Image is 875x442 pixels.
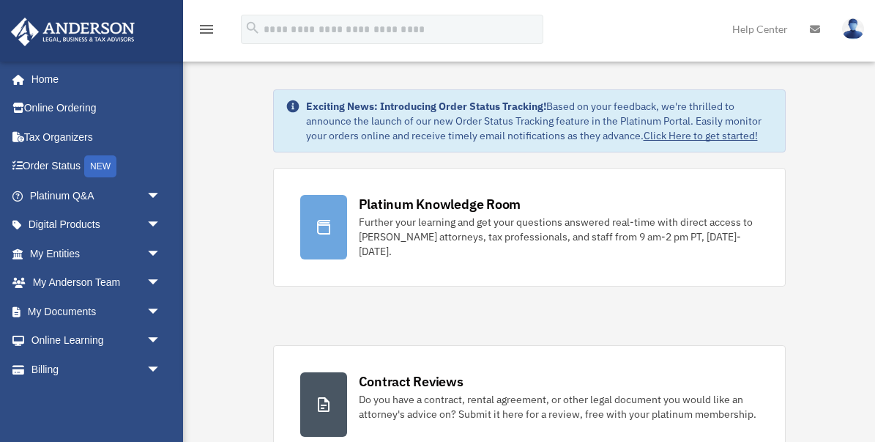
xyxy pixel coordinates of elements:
a: Online Ordering [10,94,183,123]
strong: Exciting News: Introducing Order Status Tracking! [306,100,546,113]
div: Based on your feedback, we're thrilled to announce the launch of our new Order Status Tracking fe... [306,99,773,143]
a: Platinum Knowledge Room Further your learning and get your questions answered real-time with dire... [273,168,786,287]
a: Home [10,65,176,94]
a: My Entitiesarrow_drop_down [10,239,183,268]
span: arrow_drop_down [146,355,176,385]
a: Click Here to get started! [644,129,758,142]
a: menu [198,26,215,38]
a: Platinum Q&Aarrow_drop_down [10,181,183,210]
span: arrow_drop_down [146,268,176,298]
i: search [245,20,261,36]
span: arrow_drop_down [146,210,176,240]
div: Further your learning and get your questions answered real-time with direct access to [PERSON_NAM... [359,215,759,259]
span: arrow_drop_down [146,239,176,269]
a: Billingarrow_drop_down [10,355,183,384]
a: Online Learningarrow_drop_down [10,326,183,356]
img: User Pic [842,18,864,40]
a: Order StatusNEW [10,152,183,182]
a: My Documentsarrow_drop_down [10,297,183,326]
a: Digital Productsarrow_drop_down [10,210,183,240]
a: My Anderson Teamarrow_drop_down [10,268,183,298]
div: Platinum Knowledge Room [359,195,521,213]
i: menu [198,21,215,38]
span: arrow_drop_down [146,326,176,356]
a: Events Calendar [10,384,183,413]
div: Contract Reviews [359,372,463,391]
a: Tax Organizers [10,122,183,152]
img: Anderson Advisors Platinum Portal [7,18,139,46]
div: NEW [84,155,116,177]
div: Do you have a contract, rental agreement, or other legal document you would like an attorney's ad... [359,392,759,421]
span: arrow_drop_down [146,181,176,211]
span: arrow_drop_down [146,297,176,327]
